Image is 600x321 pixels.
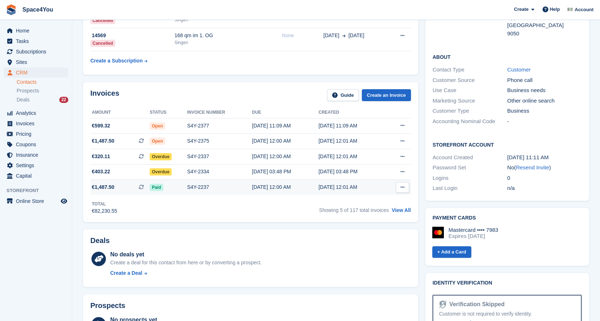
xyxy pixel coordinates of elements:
div: Use Case [433,86,507,95]
h2: Identity verification [433,280,582,286]
div: [DATE] 12:01 AM [318,183,385,191]
div: [DATE] 11:09 AM [318,122,385,130]
div: Expires [DATE] [449,233,498,239]
a: Deals 22 [17,96,68,104]
span: Settings [16,160,59,170]
a: menu [4,139,68,149]
div: [DATE] 03:48 PM [252,168,318,175]
a: Space4You [20,4,56,16]
a: Contacts [17,79,68,86]
th: Created [318,107,385,118]
span: Deals [17,96,30,103]
div: S4Y-2237 [187,183,252,191]
a: menu [4,57,68,67]
div: No [507,164,582,172]
div: 9050 [507,30,582,38]
div: [DATE] 03:48 PM [318,168,385,175]
div: Singen [175,17,282,23]
div: Customer Type [433,107,507,115]
div: 168 qm im 1. OG [175,32,282,39]
div: Last Login [433,184,507,192]
span: CRM [16,68,59,78]
div: €82,230.55 [92,207,117,215]
div: Logins [433,174,507,182]
div: [DATE] 12:00 AM [252,153,318,160]
div: Cancelled [90,40,115,47]
span: [DATE] [348,32,364,39]
span: Create [514,6,528,13]
span: Showing 5 of 117 total invoices [319,207,389,213]
a: menu [4,171,68,181]
h2: Prospects [90,302,125,310]
div: 14569 [90,32,175,39]
div: Create a deal for this contact from here or by converting a prospect. [110,259,262,266]
div: Business needs [507,86,582,95]
div: S4Y-2337 [187,153,252,160]
span: Storefront [7,187,72,194]
span: Insurance [16,150,59,160]
th: Invoice number [187,107,252,118]
span: Tasks [16,36,59,46]
div: Contact Type [433,66,507,74]
span: Overdue [150,153,172,160]
span: Online Store [16,196,59,206]
span: Open [150,122,165,130]
span: Analytics [16,108,59,118]
a: menu [4,150,68,160]
span: ( ) [514,164,551,170]
div: Account Created [433,153,507,162]
div: S4Y-2377 [187,122,252,130]
div: Mastercard •••• 7983 [449,227,498,233]
img: Identity Verification Ready [439,300,446,308]
div: [DATE] 12:01 AM [318,137,385,145]
img: Mastercard Logo [432,227,444,238]
a: menu [4,36,68,46]
span: €403.22 [92,168,110,175]
span: [DATE] [323,32,339,39]
a: Preview store [60,197,68,205]
div: [DATE] 12:00 AM [252,183,318,191]
div: S4Y-2334 [187,168,252,175]
span: Overdue [150,168,172,175]
a: View All [392,207,411,213]
a: menu [4,108,68,118]
div: 22 [59,97,68,103]
span: Sites [16,57,59,67]
a: menu [4,118,68,129]
div: No deals yet [110,250,262,259]
th: Due [252,107,318,118]
div: n/a [507,184,582,192]
img: Finn-Kristof Kausch [566,6,574,13]
div: Cancelled [90,17,115,24]
div: Other online search [507,97,582,105]
h2: About [433,53,582,60]
div: [DATE] 12:00 AM [252,137,318,145]
a: Resend Invite [516,164,549,170]
a: + Add a Card [432,246,471,258]
a: Prospects [17,87,68,95]
a: Create a Deal [110,269,262,277]
span: Subscriptions [16,47,59,57]
span: Prospects [17,87,39,94]
div: - [507,117,582,126]
div: [DATE] 11:09 AM [252,122,318,130]
span: Open [150,138,165,145]
div: Total [92,201,117,207]
span: €1,487.50 [92,183,114,191]
a: menu [4,68,68,78]
span: Pricing [16,129,59,139]
div: Create a Deal [110,269,142,277]
div: Customer is not required to verify identity. [439,310,575,318]
span: €1,487.50 [92,137,114,145]
a: Create a Subscription [90,54,147,68]
span: Capital [16,171,59,181]
a: menu [4,196,68,206]
a: menu [4,26,68,36]
div: [GEOGRAPHIC_DATA] [507,21,582,30]
a: menu [4,47,68,57]
div: None [282,32,323,39]
a: menu [4,129,68,139]
a: Guide [327,89,359,101]
span: Account [575,6,593,13]
a: Customer [507,66,531,73]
